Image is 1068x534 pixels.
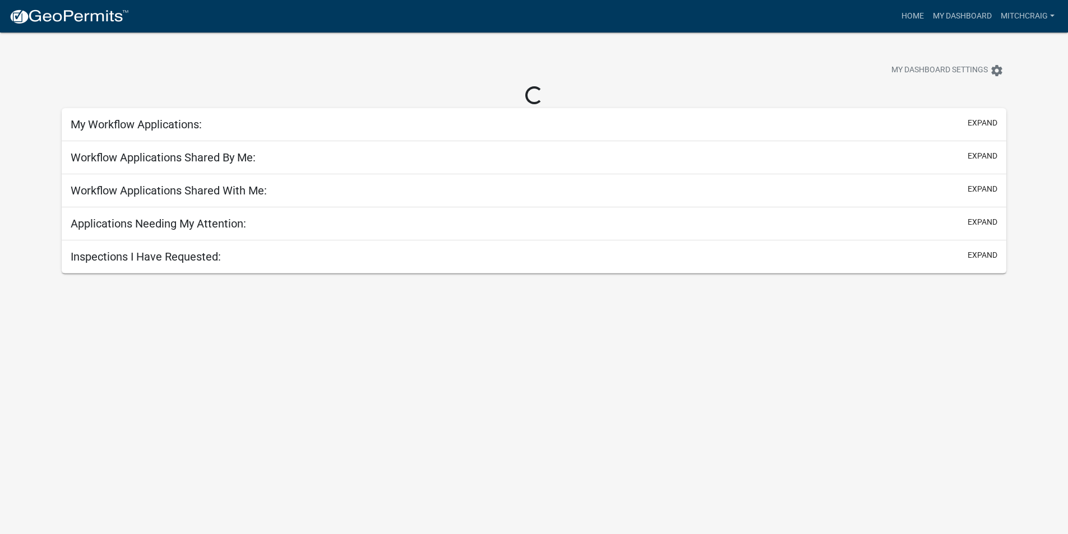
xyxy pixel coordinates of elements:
button: expand [968,216,997,228]
button: expand [968,150,997,162]
button: expand [968,183,997,195]
h5: Workflow Applications Shared With Me: [71,184,267,197]
a: Home [897,6,928,27]
h5: Workflow Applications Shared By Me: [71,151,256,164]
a: My Dashboard [928,6,996,27]
span: My Dashboard Settings [891,64,988,77]
button: expand [968,249,997,261]
h5: Inspections I Have Requested: [71,250,221,263]
a: mitchcraig [996,6,1059,27]
h5: My Workflow Applications: [71,118,202,131]
button: My Dashboard Settingssettings [882,59,1012,81]
h5: Applications Needing My Attention: [71,217,246,230]
button: expand [968,117,997,129]
i: settings [990,64,1004,77]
